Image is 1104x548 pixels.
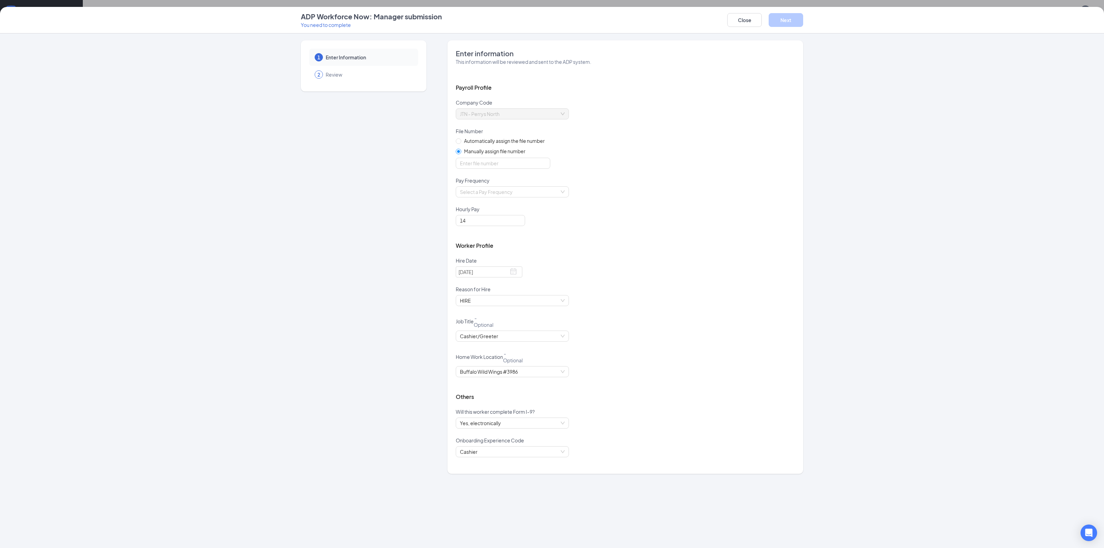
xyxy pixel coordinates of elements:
span: - Optional [503,350,523,364]
button: Close [727,13,762,27]
span: 2 [317,71,320,78]
p: File Number [456,128,483,135]
span: Automatically assign the file number [461,137,548,145]
span: Payroll Profile [456,84,492,91]
p: Hourly Pay [456,206,480,213]
h4: ADP Workforce Now: Manager submission [301,12,442,21]
span: - Optional [474,314,493,328]
input: File Number [456,158,550,169]
span: Manually assign file number [461,147,528,155]
span: Others [456,393,474,400]
span: Cashier/Greeter [460,331,565,341]
span: Cashier [460,447,565,457]
button: Next [769,13,803,27]
p: Job Title [456,318,474,325]
p: Will this worker complete Form I-9? [456,408,535,415]
input: Hourly Pay [456,215,525,226]
p: Pay Frequency [456,177,490,184]
h4: Enter information [456,49,795,58]
span: Review [326,71,411,78]
p: Onboarding Experience Code [456,437,524,444]
p: Reason for Hire [456,286,491,293]
p: Home Work Location [456,353,503,360]
p: Company Code [456,99,492,106]
input: Select date [456,266,522,277]
p: Hire Date [456,257,477,264]
div: Open Intercom Messenger [1081,525,1097,541]
p: You need to complete [301,21,442,28]
span: JTN - Perrys North [460,109,565,119]
h5: This information will be reviewed and sent to the ADP system. [456,58,795,65]
span: Enter Information [326,54,411,61]
span: 1 [317,54,320,61]
span: Buffalo Wild Wings #3986 [460,366,565,377]
span: HIRE [460,295,565,306]
span: Yes, electronically [460,418,565,428]
span: Worker Profile [456,242,493,249]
